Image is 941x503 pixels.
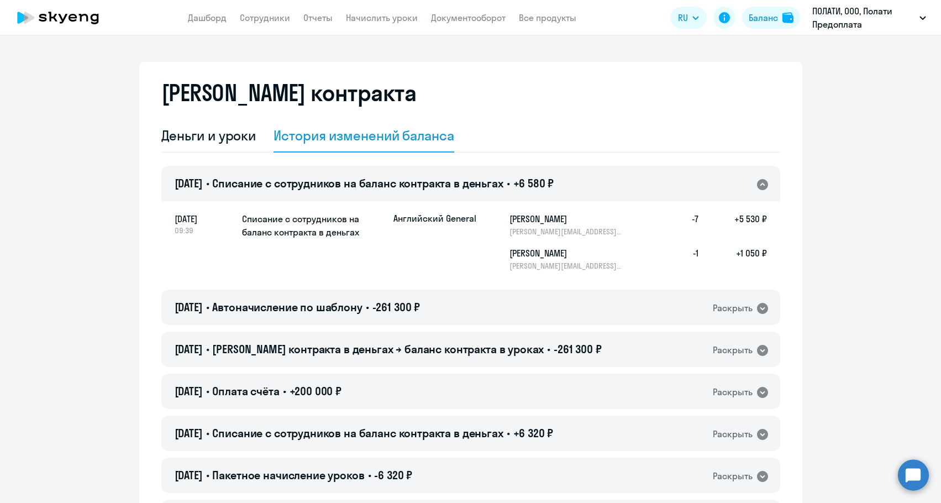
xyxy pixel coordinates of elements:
[713,427,753,441] div: Раскрыть
[713,301,753,315] div: Раскрыть
[175,468,203,482] span: [DATE]
[303,12,333,23] a: Отчеты
[188,12,227,23] a: Дашборд
[212,176,503,190] span: Списание с сотрудников на баланс контракта в деньгах
[749,11,778,24] div: Баланс
[663,212,698,237] h5: -7
[206,300,209,314] span: •
[175,300,203,314] span: [DATE]
[175,426,203,440] span: [DATE]
[663,247,698,271] h5: -1
[670,7,707,29] button: RU
[366,300,369,314] span: •
[431,12,506,23] a: Документооборот
[206,468,209,482] span: •
[372,300,420,314] span: -261 300 ₽
[509,261,623,271] p: [PERSON_NAME][EMAIL_ADDRESS][DOMAIN_NAME]
[242,212,385,239] h5: Списание с сотрудников на баланс контракта в деньгах
[513,426,554,440] span: +6 320 ₽
[175,176,203,190] span: [DATE]
[283,384,286,398] span: •
[713,469,753,483] div: Раскрыть
[368,468,371,482] span: •
[175,342,203,356] span: [DATE]
[698,247,767,271] h5: +1 050 ₽
[206,426,209,440] span: •
[507,176,510,190] span: •
[807,4,932,31] button: ПОЛАТИ, ООО, Полати Предоплата
[212,342,544,356] span: [PERSON_NAME] контракта в деньгах → баланс контракта в уроках
[346,12,418,23] a: Начислить уроки
[206,342,209,356] span: •
[678,11,688,24] span: RU
[509,247,623,260] h5: [PERSON_NAME]
[240,12,290,23] a: Сотрудники
[212,384,279,398] span: Оплата счёта
[206,384,209,398] span: •
[713,343,753,357] div: Раскрыть
[742,7,800,29] button: Балансbalance
[212,426,503,440] span: Списание с сотрудников на баланс контракта в деньгах
[509,212,623,226] h5: [PERSON_NAME]
[175,384,203,398] span: [DATE]
[161,127,256,144] div: Деньги и уроки
[212,300,362,314] span: Автоначисление по шаблону
[175,212,233,226] span: [DATE]
[519,12,576,23] a: Все продукты
[393,212,476,224] p: Английский General
[161,80,417,106] h2: [PERSON_NAME] контракта
[212,468,364,482] span: Пакетное начисление уроков
[513,176,554,190] span: +6 580 ₽
[554,342,602,356] span: -261 300 ₽
[206,176,209,190] span: •
[812,4,915,31] p: ПОЛАТИ, ООО, Полати Предоплата
[290,384,342,398] span: +200 000 ₽
[509,227,623,237] p: [PERSON_NAME][EMAIL_ADDRESS][DOMAIN_NAME]
[698,212,767,237] h5: +5 530 ₽
[374,468,412,482] span: -6 320 ₽
[175,226,233,235] span: 09:39
[274,127,454,144] div: История изменений баланса
[507,426,510,440] span: •
[782,12,793,23] img: balance
[547,342,550,356] span: •
[713,385,753,399] div: Раскрыть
